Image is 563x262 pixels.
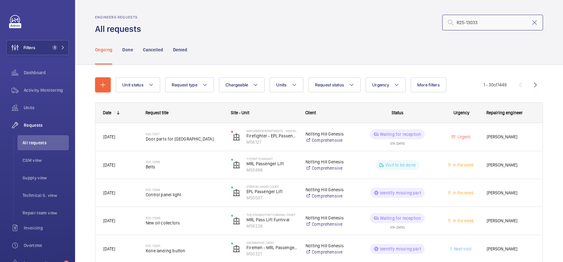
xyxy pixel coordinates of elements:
span: [PERSON_NAME] [487,217,535,224]
span: Urgency [454,110,469,115]
span: [DATE] [103,134,115,139]
span: Dashboard [24,69,69,76]
span: Door parts for [GEOGRAPHIC_DATA] [146,136,223,142]
p: Firemen - MRL Passenger Lift [246,244,297,251]
button: Request type [165,77,214,92]
span: [PERSON_NAME] [487,189,535,197]
p: The Staging Post Furnival Court [246,213,297,217]
h2: R25-13317 [146,132,223,136]
h2: R25-13286 [146,216,223,220]
div: Date [103,110,111,115]
button: Urgency [366,77,406,92]
span: Supply view [23,175,69,181]
p: Ongoing [95,47,112,53]
img: elevator.svg [233,245,240,253]
p: [GEOGRAPHIC_DATA] [246,241,297,244]
span: Client [305,110,316,115]
span: Status [392,110,403,115]
span: [DATE] [103,190,115,195]
img: elevator.svg [233,189,240,197]
span: Units [24,105,69,111]
p: M55886 [246,167,297,173]
p: M56127 [246,139,297,145]
span: of [494,82,498,87]
span: Repairing engineer [486,110,523,115]
span: Technical S. view [23,192,69,198]
p: Notting Hill Genesis [306,243,351,249]
span: Request title [145,110,169,115]
span: Next visit [453,246,471,251]
a: Comprehensive [306,221,351,227]
p: M50321 [246,251,297,257]
span: [DATE] [103,246,115,251]
span: Belts [146,164,223,170]
span: In the week [452,162,474,167]
img: elevator.svg [233,161,240,169]
span: [DATE] [103,218,115,223]
p: M50007 [246,195,297,201]
div: ETA: [DATE] [390,139,405,145]
img: elevator.svg [233,133,240,141]
button: Chargeable [219,77,265,92]
span: New oil collectors [146,220,223,226]
p: Notting Hill Genesis [306,187,351,193]
div: ETA: [DATE] [390,223,405,229]
p: Denied [173,47,187,53]
span: [PERSON_NAME] [487,245,535,253]
input: Search by request number or quote number [442,15,543,30]
button: Unit status [116,77,160,92]
span: [DATE] [103,162,115,167]
button: Request status [308,77,361,92]
p: Notting Hill Genesis [306,215,351,221]
p: Identify missing part [380,190,421,196]
span: Units [276,82,287,87]
p: EPL Passenger Lift [246,188,297,195]
p: [PERSON_NAME] Court [246,185,297,188]
span: Activity Monitoring [24,87,69,93]
a: Comprehensive [306,165,351,171]
a: Comprehensive [306,249,351,255]
a: Comprehensive [306,137,351,143]
p: 11 Point Pleasant [246,157,297,161]
button: Units [270,77,303,92]
p: MRL Passenger Lift [246,161,297,167]
p: Cancelled [143,47,163,53]
p: Maplewood Apartments - High Risk Building [246,129,297,133]
span: In the week [452,218,474,223]
span: All requests [23,140,69,146]
p: Firefighter - EPL Passenger Lift No 3 [246,133,297,139]
p: Done [122,47,133,53]
span: Request type [172,82,197,87]
p: Waiting for reception [380,131,421,137]
button: Filters1 [6,40,69,55]
span: Repair team view [23,210,69,216]
span: Filters [23,44,35,51]
h2: Engineers requests [95,15,145,19]
span: Request status [315,82,344,87]
span: 1 [52,45,57,50]
button: More filters [411,77,446,92]
span: Control panel light [146,192,223,198]
span: 1 - 30 1449 [484,83,507,87]
p: M59226 [246,223,297,229]
span: Unit status [122,82,144,87]
h2: R25-13294 [146,188,223,192]
h2: R25-13296 [146,160,223,164]
h2: R25-13285 [146,244,223,248]
span: More filters [417,82,440,87]
p: Waiting for reception [380,215,421,221]
span: Urgency [372,82,389,87]
p: Notting Hill Genesis [306,159,351,165]
h1: All requests [95,23,145,35]
span: Overtime [24,242,69,249]
span: Urgent [456,134,470,139]
span: Requests [24,122,69,128]
span: In the week [452,190,474,195]
img: elevator.svg [233,217,240,225]
p: Identify missing part [380,246,421,252]
div: Press SPACE to select this row. [95,151,543,179]
span: Chargeable [226,82,248,87]
span: CSM view [23,157,69,163]
p: Visit to be done [385,162,416,168]
span: Kone landing button [146,248,223,254]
